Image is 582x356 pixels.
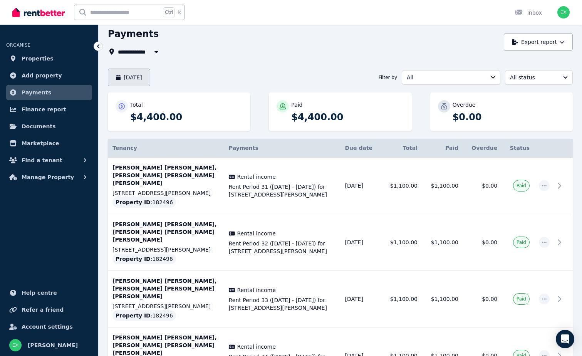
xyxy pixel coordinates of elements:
span: k [178,9,181,15]
p: [STREET_ADDRESS][PERSON_NAME] [112,189,220,197]
span: Properties [22,54,54,63]
span: Rental income [237,286,276,294]
span: Rental income [237,230,276,237]
span: Finance report [22,105,66,114]
img: Emma Xavier [9,339,22,351]
span: ORGANISE [6,42,30,48]
td: [DATE] [340,158,381,214]
img: RentBetter [12,7,65,18]
td: $1,100.00 [381,271,422,327]
p: $0.00 [453,111,565,123]
p: [STREET_ADDRESS][PERSON_NAME] [112,246,220,254]
span: Manage Property [22,173,74,182]
th: Paid [422,139,463,158]
span: Ctrl [163,7,175,17]
span: Rental income [237,343,276,351]
button: All [402,70,500,85]
a: Help centre [6,285,92,301]
td: $1,100.00 [422,214,463,271]
p: $4,400.00 [130,111,243,123]
a: Account settings [6,319,92,334]
h1: Payments [108,28,159,40]
td: $1,100.00 [422,158,463,214]
div: : 182496 [112,197,176,208]
span: Refer a friend [22,305,64,314]
span: Rent Period 32 ([DATE] - [DATE]) for [STREET_ADDRESS][PERSON_NAME] [229,240,336,255]
div: : 182496 [112,310,176,321]
button: All status [505,70,573,85]
span: Payments [229,145,258,151]
span: Account settings [22,322,73,331]
p: $4,400.00 [291,111,404,123]
th: Overdue [463,139,502,158]
span: Marketplace [22,139,59,148]
a: Add property [6,68,92,83]
p: Overdue [453,101,476,109]
td: $1,100.00 [381,158,422,214]
span: $0.00 [482,183,497,189]
th: Total [381,139,422,158]
td: [DATE] [340,271,381,327]
span: Rent Period 33 ([DATE] - [DATE]) for [STREET_ADDRESS][PERSON_NAME] [229,296,336,312]
button: [DATE] [108,69,150,86]
p: [STREET_ADDRESS][PERSON_NAME] [112,302,220,310]
span: Filter by [379,74,397,81]
span: All status [510,74,557,81]
a: Properties [6,51,92,66]
div: Inbox [515,9,542,17]
p: Total [130,101,143,109]
span: Find a tenant [22,156,62,165]
div: : 182496 [112,254,176,264]
a: Payments [6,85,92,100]
span: Rent Period 31 ([DATE] - [DATE]) for [STREET_ADDRESS][PERSON_NAME] [229,183,336,198]
span: Payments [22,88,51,97]
span: [PERSON_NAME] [28,341,78,350]
img: Emma Xavier [557,6,570,18]
p: [PERSON_NAME] [PERSON_NAME], [PERSON_NAME] [PERSON_NAME] [PERSON_NAME] [112,277,220,300]
button: Find a tenant [6,153,92,168]
td: $1,100.00 [422,271,463,327]
span: Rental income [237,173,276,181]
button: Export report [504,33,573,51]
span: Paid [517,183,526,189]
span: All [407,74,485,81]
span: Property ID [116,255,151,263]
span: Help centre [22,288,57,297]
p: Paid [291,101,302,109]
a: Documents [6,119,92,134]
th: Due date [340,139,381,158]
th: Status [502,139,534,158]
a: Marketplace [6,136,92,151]
p: [PERSON_NAME] [PERSON_NAME], [PERSON_NAME] [PERSON_NAME] [PERSON_NAME] [112,220,220,243]
span: $0.00 [482,296,497,302]
span: Property ID [116,198,151,206]
a: Finance report [6,102,92,117]
a: Refer a friend [6,302,92,317]
span: Property ID [116,312,151,319]
th: Tenancy [108,139,224,158]
span: Add property [22,71,62,80]
span: Paid [517,296,526,302]
td: $1,100.00 [381,214,422,271]
button: Manage Property [6,170,92,185]
span: $0.00 [482,239,497,245]
div: Open Intercom Messenger [556,330,574,348]
p: [PERSON_NAME] [PERSON_NAME], [PERSON_NAME] [PERSON_NAME] [PERSON_NAME] [112,164,220,187]
span: Paid [517,239,526,245]
span: Documents [22,122,56,131]
td: [DATE] [340,214,381,271]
